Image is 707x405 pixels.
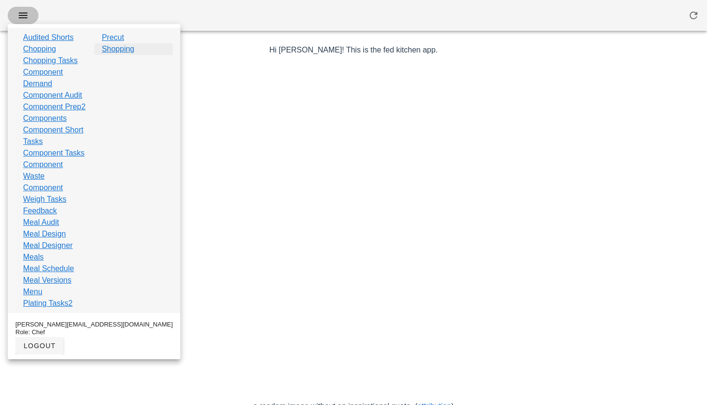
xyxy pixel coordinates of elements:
[23,298,73,309] a: Plating Tasks2
[23,251,44,263] a: Meals
[23,66,87,90] a: Component Demand
[23,217,59,228] a: Meal Audit
[23,159,87,182] a: Component Waste
[23,113,67,124] a: Components
[15,321,173,328] div: [PERSON_NAME][EMAIL_ADDRESS][DOMAIN_NAME]
[23,263,74,274] a: Meal Schedule
[23,124,87,147] a: Component Short Tasks
[23,147,85,159] a: Component Tasks
[23,55,78,66] a: Chopping Tasks
[23,32,74,43] a: Audited Shorts
[75,44,633,56] p: Hi [PERSON_NAME]! This is the fed kitchen app.
[23,274,72,286] a: Meal Versions
[15,328,173,336] div: Role: Chef
[23,286,42,298] a: Menu
[102,32,124,43] a: Precut
[23,90,82,101] a: Component Audit
[23,228,66,240] a: Meal Design
[23,342,56,350] span: logout
[23,43,56,55] a: Chopping
[23,101,86,113] a: Component Prep2
[23,205,57,217] a: Feedback
[23,240,73,251] a: Meal Designer
[102,43,135,55] a: Shopping
[23,182,87,205] a: Component Weigh Tasks
[15,337,63,354] button: logout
